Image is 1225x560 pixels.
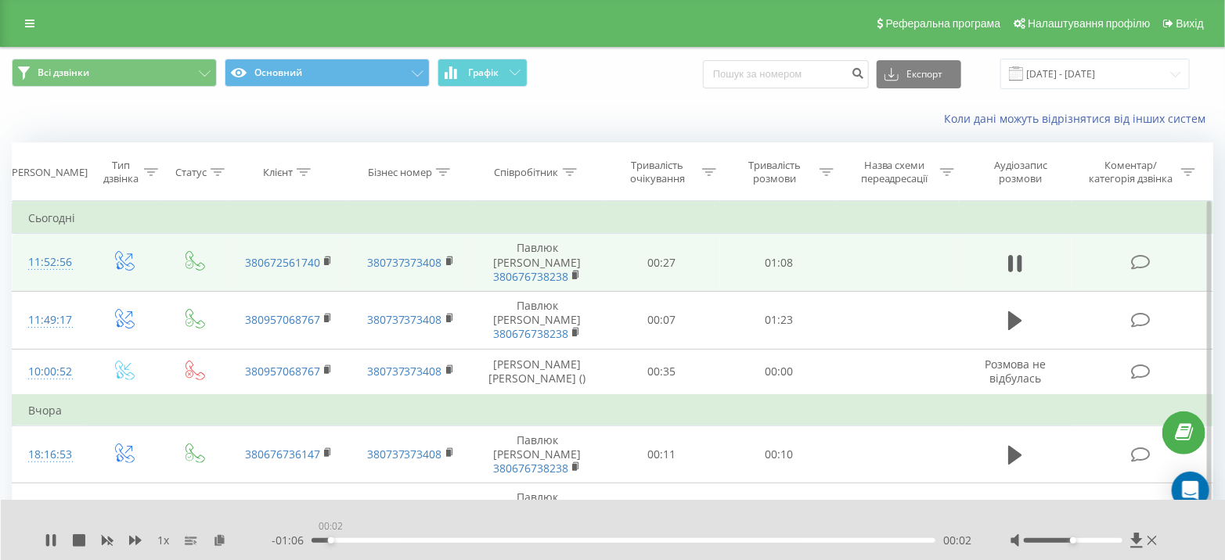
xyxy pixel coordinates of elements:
[13,395,1213,426] td: Вчора
[367,255,442,270] a: 380737373408
[472,425,603,483] td: Павлюк [PERSON_NAME]
[603,425,720,483] td: 00:11
[272,533,312,548] span: - 01:06
[985,357,1046,386] span: Розмова не відбулась
[944,111,1213,126] a: Коли дані можуть відрізнятися вiд інших систем
[720,291,838,349] td: 01:23
[438,59,528,87] button: Графік
[245,312,320,327] a: 380957068767
[703,60,869,88] input: Пошук за номером
[38,66,89,79] span: Всі дзвінки
[943,533,971,548] span: 00:02
[720,349,838,395] td: 00:00
[28,305,71,336] div: 11:49:17
[175,166,207,179] div: Статус
[493,326,568,341] a: 380676738238
[886,17,1001,30] span: Реферальна програма
[245,364,320,379] a: 380957068767
[367,447,442,461] a: 380737373408
[495,166,559,179] div: Співробітник
[9,166,88,179] div: [PERSON_NAME]
[493,461,568,476] a: 380676738238
[734,159,816,185] div: Тривалість розмови
[245,447,320,461] a: 380676736147
[1070,537,1076,544] div: Accessibility label
[472,349,603,395] td: [PERSON_NAME] [PERSON_NAME] ()
[468,67,499,78] span: Графік
[13,203,1213,234] td: Сьогодні
[974,159,1068,185] div: Аудіозапис розмови
[1176,17,1204,30] span: Вихід
[263,166,293,179] div: Клієнт
[28,440,71,470] div: 18:16:53
[603,291,720,349] td: 00:07
[603,234,720,292] td: 00:27
[368,166,432,179] div: Бізнес номер
[328,537,334,544] div: Accessibility label
[720,425,838,483] td: 00:10
[28,247,71,278] div: 11:52:56
[877,60,961,88] button: Експорт
[603,349,720,395] td: 00:35
[617,159,698,185] div: Тривалість очікування
[101,159,140,185] div: Тип дзвінка
[1172,472,1209,509] div: Open Intercom Messenger
[315,515,346,537] div: 00:02
[472,291,603,349] td: Павлюк [PERSON_NAME]
[472,483,603,541] td: Павлюк [PERSON_NAME]
[367,312,442,327] a: 380737373408
[720,483,838,541] td: 00:02
[28,497,71,527] div: 18:16:40
[493,269,568,284] a: 380676738238
[603,483,720,541] td: 00:03
[225,59,430,87] button: Основний
[245,255,320,270] a: 380672561740
[720,234,838,292] td: 01:08
[1028,17,1150,30] span: Налаштування профілю
[12,59,217,87] button: Всі дзвінки
[157,533,169,548] span: 1 x
[1086,159,1177,185] div: Коментар/категорія дзвінка
[472,234,603,292] td: Павлюк [PERSON_NAME]
[28,357,71,387] div: 10:00:52
[367,364,442,379] a: 380737373408
[852,159,936,185] div: Назва схеми переадресації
